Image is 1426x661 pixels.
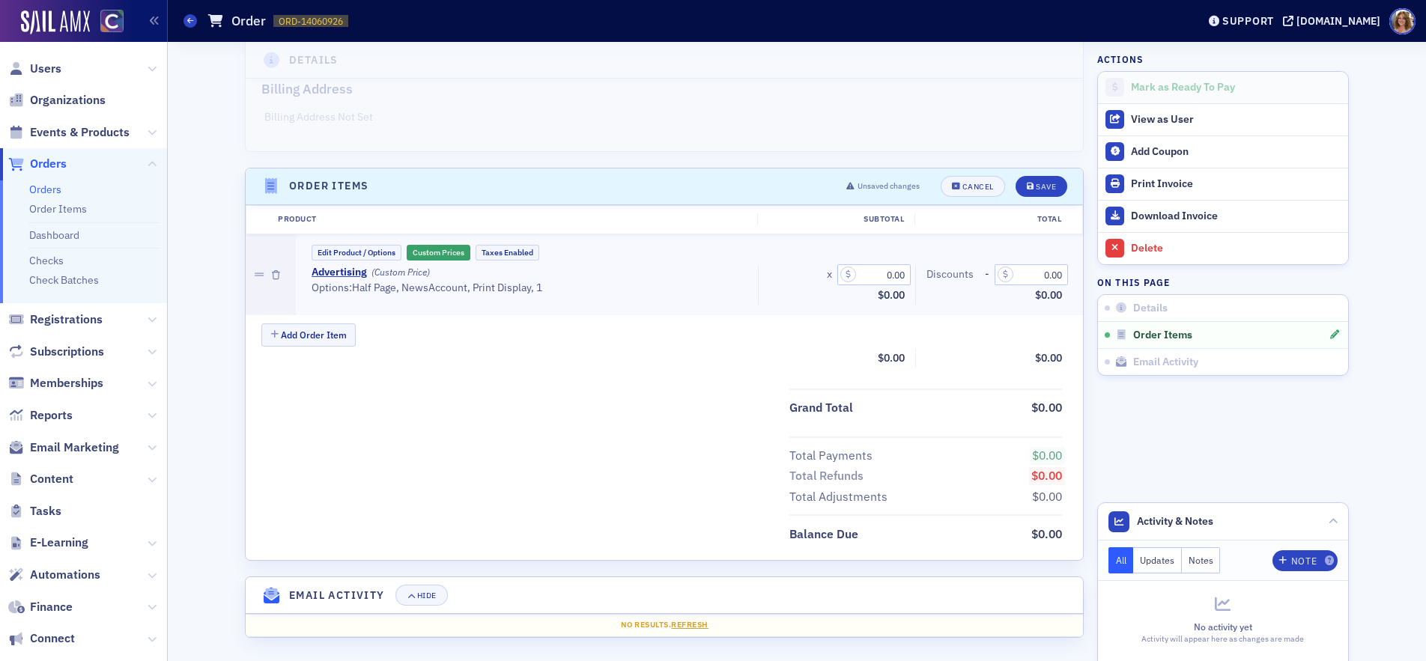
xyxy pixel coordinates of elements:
[8,92,106,109] a: Organizations
[289,178,368,194] h4: Order Items
[30,599,73,615] span: Finance
[1036,183,1056,191] div: Save
[261,79,353,99] h2: Billing Address
[30,344,104,360] span: Subscriptions
[1097,275,1349,289] h4: On this page
[1032,489,1062,504] span: $0.00
[29,183,61,196] a: Orders
[789,467,864,485] div: Total Refunds
[30,124,130,141] span: Events & Products
[8,534,88,551] a: E-Learning
[1098,135,1348,168] button: Add Coupon
[289,52,339,68] h4: Details
[1016,176,1067,197] button: Save
[789,447,878,465] span: Total Payments
[1097,52,1144,66] h4: Actions
[29,273,99,287] a: Check Batches
[789,488,888,506] div: Total Adjustments
[1272,550,1338,571] button: Note
[29,254,64,267] a: Checks
[8,61,61,77] a: Users
[985,266,989,282] span: -
[1031,526,1062,541] span: $0.00
[827,266,832,282] span: x
[1133,547,1182,573] button: Updates
[1031,400,1062,415] span: $0.00
[289,588,385,603] h4: Email Activity
[1131,242,1341,255] div: Delete
[231,12,266,30] h1: Order
[1098,168,1348,200] a: Print Invoice
[671,619,709,630] span: Refresh
[8,407,73,424] a: Reports
[30,471,73,487] span: Content
[30,156,67,172] span: Orders
[21,10,90,34] img: SailAMX
[30,630,75,647] span: Connect
[30,92,106,109] span: Organizations
[1222,14,1274,28] div: Support
[279,15,343,28] span: ORD-14060926
[1133,329,1192,342] span: Order Items
[8,599,73,615] a: Finance
[789,467,869,485] span: Total Refunds
[1108,620,1338,633] div: No activity yet
[1182,547,1221,573] button: Notes
[29,228,79,242] a: Dashboard
[8,124,130,141] a: Events & Products
[1031,468,1062,483] span: $0.00
[30,375,103,392] span: Memberships
[30,534,88,551] span: E-Learning
[941,176,1005,197] button: Cancel
[264,109,1065,125] p: Billing Address Not Set
[8,439,119,456] a: Email Marketing
[1098,103,1348,135] button: View as User
[837,264,911,285] input: 0.00
[789,399,853,417] div: Grand Total
[417,591,437,600] div: Hide
[1137,514,1213,529] span: Activity & Notes
[858,180,920,192] span: Unsaved changes
[789,447,873,465] div: Total Payments
[256,619,1072,631] div: No results.
[1133,302,1168,315] span: Details
[476,245,539,261] button: Taxes Enabled
[8,311,103,328] a: Registrations
[312,245,401,261] button: Edit Product / Options
[395,585,448,606] button: Hide
[1035,288,1062,302] span: $0.00
[267,213,757,225] div: Product
[1035,351,1062,365] span: $0.00
[371,266,430,278] div: (Custom Price)
[1131,177,1341,191] div: Print Invoice
[30,439,119,456] span: Email Marketing
[407,245,470,261] button: Custom Prices
[30,61,61,77] span: Users
[1131,81,1341,94] div: Mark as Ready To Pay
[878,288,905,302] span: $0.00
[8,503,61,520] a: Tasks
[1389,8,1416,34] span: Profile
[312,266,367,279] a: Advertising
[8,567,100,583] a: Automations
[312,281,747,295] div: Options: Half Page, NewsAccount, Print Display, 1
[1032,448,1062,463] span: $0.00
[8,344,104,360] a: Subscriptions
[1283,16,1386,26] button: [DOMAIN_NAME]
[1131,210,1341,223] div: Download Invoice
[1108,633,1338,645] div: Activity will appear here as changes are made
[30,503,61,520] span: Tasks
[8,156,67,172] a: Orders
[1133,356,1198,369] span: Email Activity
[914,213,1072,225] div: Total
[29,202,87,216] a: Order Items
[1131,113,1341,127] div: View as User
[100,10,124,33] img: SailAMX
[261,323,356,347] button: Add Order Item
[1131,145,1341,159] div: Add Coupon
[1098,232,1348,264] button: Delete
[30,407,73,424] span: Reports
[8,471,73,487] a: Content
[1098,200,1348,232] a: Download Invoice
